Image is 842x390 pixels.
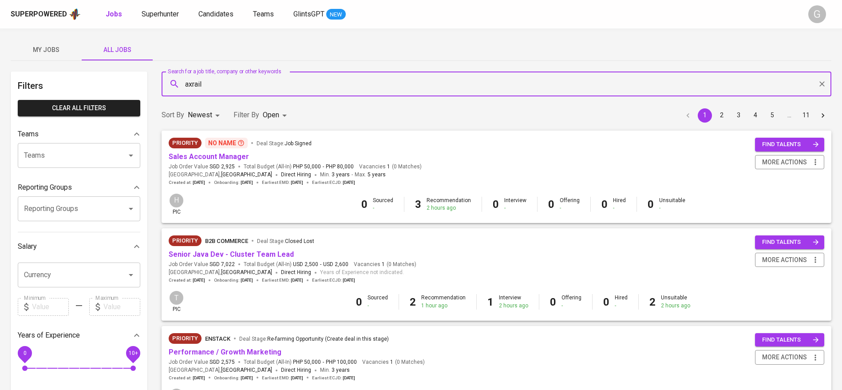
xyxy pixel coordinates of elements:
b: 1 [487,296,494,308]
span: [DATE] [193,375,205,381]
span: Teams [253,10,274,18]
a: Superhunter [142,9,181,20]
span: Superhunter [142,10,179,18]
div: - [560,204,580,212]
div: 1 hour ago [421,302,466,310]
span: SGD 2,575 [210,358,235,366]
span: Candidates [198,10,233,18]
span: 3 years [332,171,350,178]
button: more actions [755,350,824,365]
span: All Jobs [87,44,147,56]
span: [GEOGRAPHIC_DATA] [221,366,272,375]
b: 0 [356,296,362,308]
span: 5 years [368,171,386,178]
span: Total Budget (All-In) [244,261,348,268]
button: find talents [755,138,824,151]
span: [GEOGRAPHIC_DATA] [221,171,272,179]
div: Years of Experience [18,326,140,344]
span: [DATE] [343,277,355,283]
span: Priority [169,334,202,343]
span: [GEOGRAPHIC_DATA] , [169,366,272,375]
span: Created at : [169,179,205,186]
span: SGD 2,925 [210,163,235,171]
span: Created at : [169,375,205,381]
div: Open [263,107,290,123]
span: Clear All filters [25,103,133,114]
span: Enstack [205,335,230,342]
div: Recommendation [421,294,466,309]
button: more actions [755,155,824,170]
span: Deal Stage : [257,140,312,147]
span: Deal Stage : [239,336,389,342]
span: - [320,261,321,268]
b: 2 [649,296,656,308]
div: Reporting Groups [18,179,140,196]
span: more actions [762,352,807,363]
a: Performance / Growth Marketing [169,348,281,356]
a: Jobs [106,9,124,20]
button: Open [125,149,137,162]
span: more actions [762,255,807,266]
p: Years of Experience [18,330,80,341]
span: Re-farming Opportunity (Create deal in this stage) [267,336,389,342]
div: New Job received from Demand Team [169,138,202,148]
button: Clear [816,78,828,90]
span: Job Order Value [169,358,235,366]
button: Go to next page [816,108,830,123]
span: NEW [326,10,346,19]
div: Sourced [373,197,393,212]
span: Total Budget (All-In) [244,163,354,171]
a: Superpoweredapp logo [11,8,81,21]
span: Years of Experience not indicated. [320,268,404,277]
span: Direct Hiring [281,269,311,275]
button: find talents [755,235,824,249]
span: [GEOGRAPHIC_DATA] [221,268,272,277]
p: Sort By [162,110,184,120]
span: find talents [762,139,819,150]
span: [GEOGRAPHIC_DATA] , [169,268,272,277]
span: Onboarding : [214,277,253,283]
b: 3 [415,198,421,211]
a: Sales Account Manager [169,152,249,161]
div: - [561,302,581,310]
span: B2B Commerce [205,238,248,244]
button: page 1 [698,108,712,123]
span: Earliest EMD : [262,277,303,283]
div: - [613,204,626,212]
nav: pagination navigation [680,108,831,123]
span: USD 2,600 [323,261,348,268]
p: Reporting Groups [18,182,72,193]
div: pic [169,290,184,313]
span: SGD 7,022 [210,261,235,268]
div: 2 hours ago [499,302,528,310]
span: Created at : [169,277,205,283]
span: [DATE] [193,179,205,186]
button: Clear All filters [18,100,140,116]
span: PHP 100,000 [326,358,357,366]
div: - [659,204,685,212]
span: Vacancies ( 0 Matches ) [359,163,422,171]
span: USD 2,500 [293,261,318,268]
span: [DATE] [193,277,205,283]
div: Sourced [368,294,388,309]
span: [DATE] [241,375,253,381]
span: 0 [23,350,26,356]
span: 1 [386,163,390,171]
span: [DATE] [291,277,303,283]
div: Salary [18,238,140,255]
button: Open [125,203,137,215]
button: more actions [755,253,824,267]
span: more actions [762,157,807,168]
img: app logo [69,8,81,21]
span: [DATE] [343,179,355,186]
button: Open [125,269,137,281]
b: 0 [648,198,654,211]
div: … [782,111,796,119]
b: 0 [361,198,368,211]
span: - [323,163,324,171]
span: Earliest ECJD : [312,375,355,381]
span: [GEOGRAPHIC_DATA] , [169,171,272,179]
div: T [169,290,184,306]
span: Min. [320,367,350,373]
span: Onboarding : [214,179,253,186]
